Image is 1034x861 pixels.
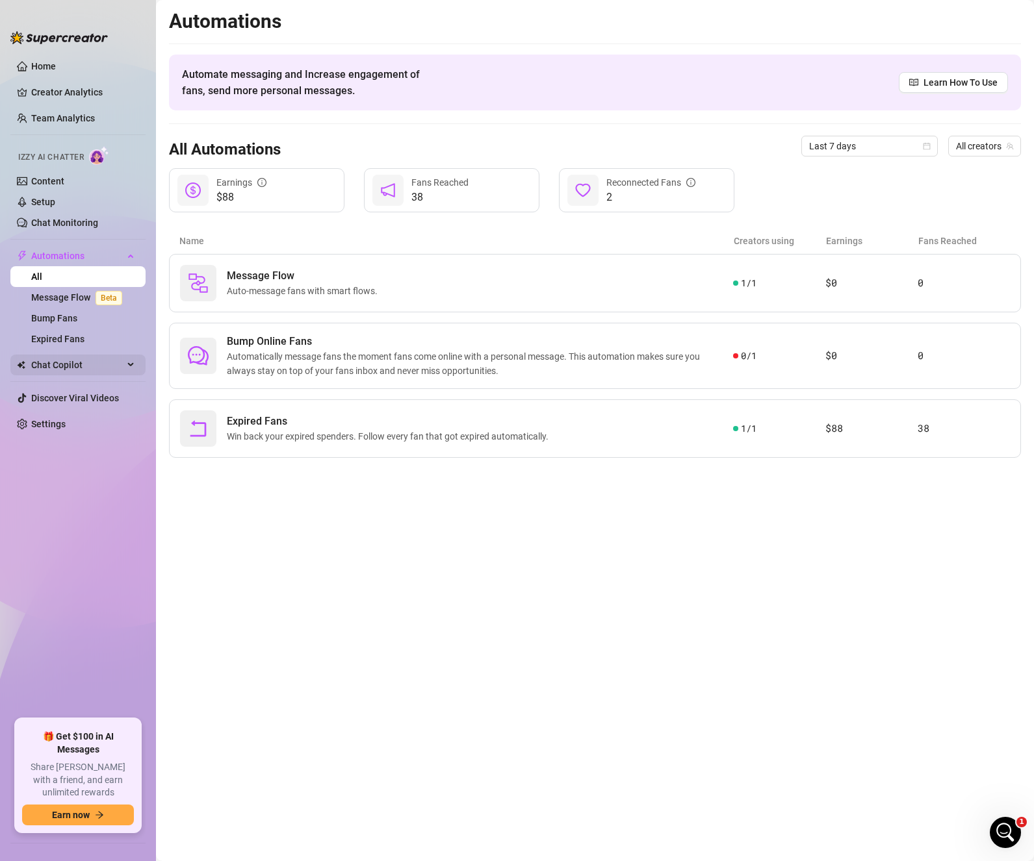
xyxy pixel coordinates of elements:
span: 1 / 1 [741,421,756,436]
span: All creators [956,136,1013,156]
span: Win back your expired spenders. Follow every fan that got expired automatically. [227,429,554,443]
a: Team Analytics [31,113,95,123]
h1: Giselle [63,6,97,16]
div: Giselle says… [10,262,250,403]
div: Thanks for providing the requested information — I’m sharing it with the team now [21,214,203,253]
article: $88 [825,421,918,436]
a: Discover Viral Videos [31,393,119,403]
img: logo-BBDzfeDw.svg [10,31,108,44]
div: Giselle says… [10,73,250,150]
button: Upload attachment [62,425,72,436]
div: Giselle • 6h ago [21,382,84,390]
article: Creators using [734,234,826,248]
span: $88 [216,190,266,205]
span: Learn How To Use [924,75,998,90]
span: info-circle [686,178,695,187]
span: Automatically message fans the moment fans come online with a personal message. This automation m... [227,349,733,378]
article: Name [179,234,734,248]
div: [DATE] [10,189,250,206]
a: Home [31,61,56,71]
a: All [31,271,42,282]
span: calendar [923,142,931,150]
img: Profile image for Giselle [60,45,73,58]
article: $0 [825,348,918,364]
button: go back [8,5,33,30]
div: Giselle says… [10,44,250,73]
article: Fans Reached [918,234,1011,248]
a: Expired Fans [31,334,84,344]
p: Active 2h ago [63,16,121,29]
span: 38 [411,190,469,205]
span: 1 [1016,817,1027,827]
div: @u423492970 [172,158,239,171]
span: notification [380,182,396,198]
span: heart [575,182,591,198]
article: 0 [918,348,1010,364]
span: Message Flow [227,268,383,284]
article: Earnings [826,234,918,248]
span: info-circle [257,178,266,187]
button: Start recording [83,425,93,436]
h3: All Automations [169,140,281,160]
img: svg%3e [188,273,209,293]
span: 1 / 1 [741,276,756,290]
img: AI Chatter [89,146,109,165]
img: Profile image for Giselle [37,7,58,28]
span: 🎁 Get $100 in AI Messages [22,730,134,756]
span: Izzy AI Chatter [18,151,84,164]
div: joined the conversation [77,46,200,58]
article: $0 [825,275,918,291]
div: @u423492970 [162,150,250,179]
button: Gif picker [41,425,51,436]
span: Chat Copilot [31,355,123,375]
div: Close [228,5,252,29]
a: Learn How To Use [899,72,1008,93]
a: Settings [31,419,66,429]
iframe: Intercom live chat [990,817,1021,848]
div: Also, I checked the creator’s bio settings under Content, and it shows that [PERSON_NAME] is mark... [10,262,213,379]
span: thunderbolt [17,251,27,261]
span: Last 7 days [809,136,930,156]
h2: Automations [169,9,1021,34]
span: read [909,78,918,87]
div: Earnings [216,175,266,190]
span: 0 / 1 [741,349,756,363]
article: 38 [918,421,1010,436]
span: dollar [185,182,201,198]
span: Automate messaging and Increase engagement of fans, send more personal messages. [182,66,432,99]
span: Earn now [52,810,90,820]
button: Home [203,5,228,30]
div: Giselle says… [10,206,250,262]
a: Setup [31,197,55,207]
a: Chat Monitoring [31,218,98,228]
div: That definitely shouldn’t be happening — thanks for flagging it! Could you share the fan’s user I... [21,81,203,132]
div: Not sure if you’d prefer to prevent [PERSON_NAME] from replying to all posts altogether. [21,333,203,371]
a: Content [31,176,64,186]
span: team [1006,142,1014,150]
span: Automations [31,245,123,266]
div: Also, I checked the creator’s bio settings under Content, and it shows that [PERSON_NAME] is mark... [21,269,203,333]
div: That definitely shouldn’t be happening — thanks for flagging it! Could you share the fan’s user I... [10,73,213,140]
div: Reconnected Fans [606,175,695,190]
a: Creator Analytics [31,82,135,103]
button: Send a message… [223,420,244,441]
span: Beta [96,291,122,305]
div: Thanks for providing the requested information — I’m sharing it with the team now [10,206,213,260]
span: Share [PERSON_NAME] with a friend, and earn unlimited rewards [22,761,134,799]
span: Fans Reached [411,177,469,188]
div: Lhui says… [10,150,250,189]
span: Bump Online Fans [227,334,733,349]
article: 0 [918,275,1010,291]
span: rollback [188,418,209,439]
a: Bump Fans [31,313,77,323]
b: Giselle [77,47,107,56]
span: comment [188,345,209,366]
a: Message FlowBeta [31,292,127,303]
button: Earn nowarrow-right [22,805,134,825]
span: Auto-message fans with smart flows. [227,284,383,298]
textarea: Message… [11,398,249,420]
img: Chat Copilot [17,360,25,369]
span: 2 [606,190,695,205]
button: Emoji picker [20,425,31,436]
span: arrow-right [95,810,104,819]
